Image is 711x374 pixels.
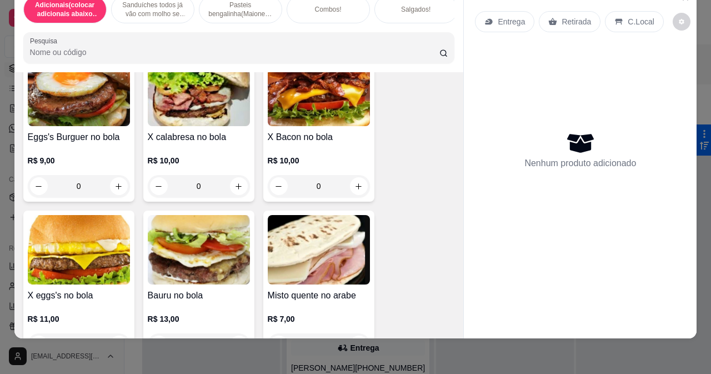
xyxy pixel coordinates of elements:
h4: Misto quente no arabe [268,289,370,302]
p: R$ 10,00 [148,155,250,166]
p: Nenhum produto adicionado [524,157,636,170]
img: product-image [268,57,370,126]
p: Entrega [498,16,525,27]
label: Pesquisa [30,36,61,46]
button: decrease-product-quantity [270,336,288,353]
p: Pasteis bengalinha(Maionese temperada ou caso queira milho e azeitona nos pasteis colocar nas obs... [208,1,273,18]
button: decrease-product-quantity [270,177,288,195]
p: Combos! [315,5,342,14]
button: decrease-product-quantity [150,177,168,195]
p: Retirada [562,16,591,27]
p: Sanduíches todos já vão com molho se caso nao queira avisar nas observaçoes [121,1,185,18]
h4: X Bacon no bola [268,131,370,144]
h4: Eggs's Burguer no bola [28,131,130,144]
p: C.Local [628,16,654,27]
h4: X calabresa no bola [148,131,250,144]
p: R$ 13,00 [148,313,250,325]
img: product-image [28,57,130,126]
h4: X eggs's no bola [28,289,130,302]
p: R$ 10,00 [268,155,370,166]
button: increase-product-quantity [110,336,128,353]
img: product-image [28,215,130,285]
button: increase-product-quantity [230,336,248,353]
p: Salgados! [401,5,430,14]
button: increase-product-quantity [230,177,248,195]
img: product-image [268,215,370,285]
p: Adicionais(colocar adicionais abaixo do lanche que queira adicionar) [33,1,97,18]
img: product-image [148,215,250,285]
button: increase-product-quantity [350,177,368,195]
button: increase-product-quantity [110,177,128,195]
input: Pesquisa [30,47,439,58]
p: R$ 11,00 [28,313,130,325]
button: decrease-product-quantity [150,336,168,353]
button: decrease-product-quantity [673,13,690,31]
h4: Bauru no bola [148,289,250,302]
p: R$ 9,00 [28,155,130,166]
img: product-image [148,57,250,126]
p: R$ 7,00 [268,313,370,325]
button: decrease-product-quantity [30,177,48,195]
button: decrease-product-quantity [30,336,48,353]
button: increase-product-quantity [350,336,368,353]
